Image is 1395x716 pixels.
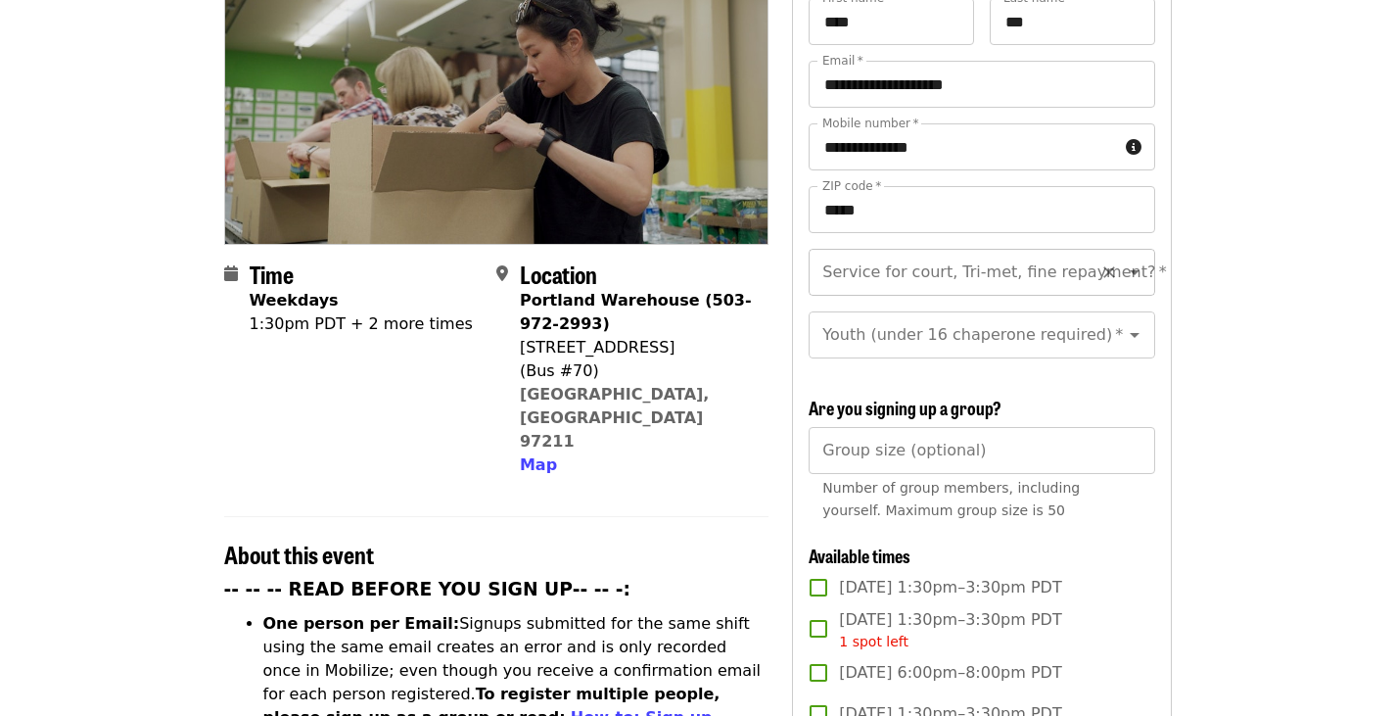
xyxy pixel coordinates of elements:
i: map-marker-alt icon [496,264,508,283]
button: Clear [1095,259,1123,286]
input: Email [809,61,1154,108]
label: Mobile number [822,118,918,129]
span: Time [250,257,294,291]
span: Are you signing up a group? [809,395,1001,420]
div: (Bus #70) [520,359,753,383]
span: Number of group members, including yourself. Maximum group size is 50 [822,480,1080,518]
input: Mobile number [809,123,1117,170]
label: Email [822,55,863,67]
span: [DATE] 1:30pm–3:30pm PDT [839,576,1061,599]
span: Map [520,455,557,474]
span: [DATE] 6:00pm–8:00pm PDT [839,661,1061,685]
strong: -- -- -- READ BEFORE YOU SIGN UP-- -- -: [224,579,631,599]
i: calendar icon [224,264,238,283]
strong: Weekdays [250,291,339,310]
span: About this event [224,537,374,571]
strong: Portland Warehouse (503-972-2993) [520,291,752,333]
label: ZIP code [822,180,881,192]
a: [GEOGRAPHIC_DATA], [GEOGRAPHIC_DATA] 97211 [520,385,710,451]
span: Location [520,257,597,291]
input: [object Object] [809,427,1154,474]
button: Open [1121,259,1148,286]
button: Open [1121,321,1148,349]
i: circle-info icon [1126,138,1141,157]
strong: One person per Email: [263,614,460,633]
div: 1:30pm PDT + 2 more times [250,312,473,336]
input: ZIP code [809,186,1154,233]
span: Available times [809,543,910,568]
button: Map [520,453,557,477]
span: [DATE] 1:30pm–3:30pm PDT [839,608,1061,652]
span: 1 spot left [839,634,908,649]
div: [STREET_ADDRESS] [520,336,753,359]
